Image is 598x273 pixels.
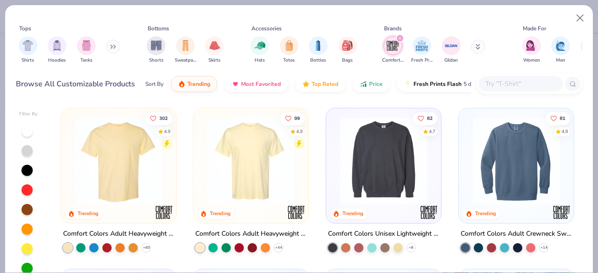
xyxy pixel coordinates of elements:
div: Sort By [145,80,164,88]
button: filter button [205,36,224,64]
div: filter for Shirts [19,36,37,64]
button: filter button [175,36,196,64]
button: filter button [250,36,269,64]
span: Hats [255,57,265,64]
button: Like [413,112,437,125]
div: Comfort Colors Adult Crewneck Sweatshirt [461,228,572,240]
div: Filter By [19,111,38,118]
button: filter button [551,36,570,64]
img: Sweatpants Image [180,40,191,51]
img: Totes Image [284,40,294,51]
div: Tops [19,24,31,33]
span: Fresh Prints Flash [413,80,462,88]
img: Comfort Colors logo [552,203,571,222]
img: trending.gif [178,80,185,88]
img: Tanks Image [81,40,92,51]
img: Comfort Colors logo [420,203,438,222]
button: Like [145,112,172,125]
div: filter for Men [551,36,570,64]
span: Top Rated [312,80,338,88]
img: TopRated.gif [302,80,310,88]
div: Brands [384,24,402,33]
span: Women [523,57,540,64]
div: filter for Fresh Prints [411,36,433,64]
span: Men [556,57,565,64]
img: Shirts Image [22,40,33,51]
button: Fresh Prints Flash5 day delivery [397,76,505,92]
span: + 14 [540,245,547,251]
span: Shorts [149,57,164,64]
img: Shorts Image [151,40,162,51]
span: + 60 [142,245,149,251]
div: Accessories [251,24,282,33]
span: + 8 [409,245,413,251]
div: filter for Bottles [309,36,327,64]
div: filter for Bags [338,36,357,64]
img: flash.gif [404,80,412,88]
button: filter button [77,36,96,64]
img: Bottles Image [313,40,323,51]
div: filter for Sweatpants [175,36,196,64]
span: Totes [283,57,295,64]
img: Skirts Image [209,40,220,51]
div: 4.9 [562,128,568,135]
div: filter for Skirts [205,36,224,64]
div: filter for Comfort Colors [382,36,404,64]
button: Price [353,76,390,92]
span: Sweatpants [175,57,196,64]
div: filter for Hoodies [48,36,66,64]
img: Bags Image [342,40,352,51]
div: Browse All Customizable Products [16,78,135,90]
span: Most Favorited [241,80,281,88]
div: Comfort Colors Unisex Lightweight Cotton Crewneck Sweatshirt [328,228,439,240]
img: 284e3bdb-833f-4f21-a3b0-720291adcbd9 [203,118,299,204]
img: 92253b97-214b-4b5a-8cde-29cfb8752a47 [335,118,432,204]
button: filter button [442,36,461,64]
button: Top Rated [295,76,345,92]
div: Made For [523,24,546,33]
img: Comfort Colors logo [154,203,173,222]
img: Hoodies Image [52,40,62,51]
button: filter button [48,36,66,64]
img: 1f2d2499-41e0-44f5-b794-8109adf84418 [468,118,564,204]
img: Women Image [526,40,537,51]
span: Skirts [208,57,221,64]
div: filter for Tanks [77,36,96,64]
span: Hoodies [48,57,66,64]
div: filter for Shorts [147,36,165,64]
button: Like [546,112,570,125]
img: Gildan Image [444,39,458,53]
img: Fresh Prints Image [415,39,429,53]
span: Fresh Prints [411,57,433,64]
span: 302 [159,116,168,120]
img: most_fav.gif [232,80,239,88]
img: Comfort Colors logo [287,203,306,222]
button: Most Favorited [225,76,288,92]
span: Shirts [21,57,34,64]
button: filter button [19,36,37,64]
button: Like [281,112,305,125]
span: Price [369,80,383,88]
span: Trending [187,80,210,88]
div: filter for Totes [280,36,299,64]
input: Try "T-Shirt" [484,78,556,89]
span: Comfort Colors [382,57,404,64]
img: Men Image [555,40,566,51]
div: Comfort Colors Adult Heavyweight RS Pocket T-Shirt [195,228,306,240]
div: 4.7 [429,128,435,135]
div: filter for Gildan [442,36,461,64]
button: Close [571,9,589,27]
div: Bottoms [148,24,169,33]
button: Trending [171,76,217,92]
span: 81 [560,116,565,120]
span: Tanks [80,57,93,64]
span: + 44 [275,245,282,251]
span: 99 [295,116,300,120]
button: filter button [411,36,433,64]
img: e55d29c3-c55d-459c-bfd9-9b1c499ab3c6 [166,118,263,204]
div: filter for Women [522,36,541,64]
div: 4.9 [164,128,171,135]
span: Bags [342,57,353,64]
button: filter button [382,36,404,64]
button: filter button [522,36,541,64]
